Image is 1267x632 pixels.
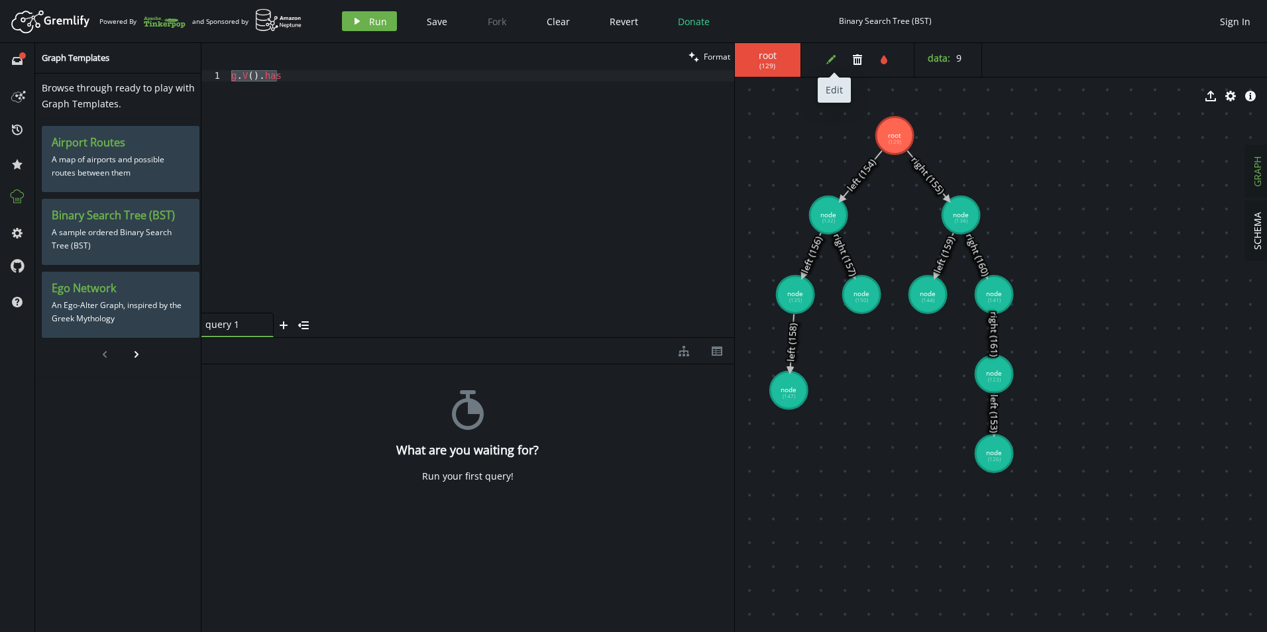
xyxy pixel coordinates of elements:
span: Revert [610,15,638,28]
span: Sign In [1220,15,1250,28]
tspan: (135) [789,297,802,304]
div: Run your first query! [422,470,514,482]
tspan: node [953,210,969,219]
tspan: node [920,290,936,299]
h3: Ego Network [52,282,190,295]
button: Run [342,11,397,31]
tspan: (123) [987,376,1001,384]
tspan: root [888,131,901,140]
tspan: node [820,210,836,219]
span: Donate [678,15,710,28]
tspan: (138) [954,217,967,225]
p: A sample ordered Binary Search Tree (BST) [52,223,190,256]
img: AWS Neptune [255,9,302,32]
tspan: node [854,290,869,299]
span: GRAPH [1251,156,1264,187]
span: Browse through ready to play with Graph Templates. [42,81,195,110]
tspan: node [986,448,1002,458]
span: Format [704,51,730,62]
p: An Ego-Alter Graph, inspired by the Greek Mythology [52,295,190,329]
span: ( 129 ) [759,62,775,70]
button: Format [685,43,734,70]
tspan: (141) [987,297,1001,304]
text: left (153) [987,395,1000,433]
tspan: (129) [888,138,901,145]
button: Sign In [1213,11,1257,31]
h4: What are you waiting for? [396,443,539,457]
span: Save [427,15,447,28]
tspan: (150) [855,297,868,304]
tspan: (126) [987,456,1001,463]
button: Revert [600,11,648,31]
tspan: (132) [822,217,835,225]
div: Edit [818,78,851,103]
button: Donate [668,11,720,31]
span: Fork [488,15,506,28]
tspan: (147) [782,392,795,399]
button: Save [417,11,457,31]
span: Clear [547,15,570,28]
tspan: node [986,369,1002,378]
div: Binary Search Tree (BST) [839,16,932,26]
label: data : [928,52,950,64]
span: SCHEMA [1251,212,1264,250]
span: Run [369,15,387,28]
div: and Sponsored by [192,9,302,34]
div: Powered By [99,10,186,33]
h3: Binary Search Tree (BST) [52,209,190,223]
span: Graph Templates [42,52,109,64]
text: right (161) [987,312,1000,357]
p: A map of airports and possible routes between them [52,150,190,183]
span: 9 [956,52,962,64]
tspan: node [781,385,797,394]
span: root [748,50,787,62]
span: query 1 [205,319,258,331]
h3: Airport Routes [52,136,190,150]
tspan: node [787,290,803,299]
button: Clear [537,11,580,31]
div: 1 [201,70,229,81]
tspan: node [986,290,1002,299]
tspan: (144) [921,297,934,304]
button: Fork [477,11,517,31]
